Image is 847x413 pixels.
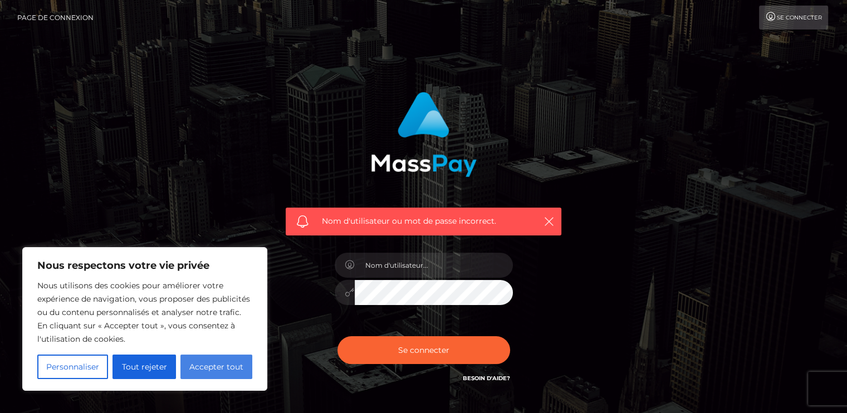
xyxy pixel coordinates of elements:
button: Se connecter [337,336,510,364]
input: Nom d'utilisateur... [355,253,513,278]
font: Se connecter [398,345,449,355]
button: Tout rejeter [112,355,175,379]
div: Nous respectons votre vie privée [22,247,267,391]
font: Nom d'utilisateur ou mot de passe incorrect. [322,216,496,226]
font: Nous utilisons des cookies pour améliorer votre expérience de navigation, vous proposer des publi... [37,281,250,344]
a: Se connecter [759,6,828,29]
img: Connexion MassPay [371,92,477,177]
font: Page de connexion [17,13,94,22]
font: Se connecter [777,14,822,21]
font: Nous respectons votre vie privée [37,259,209,272]
a: Page de connexion [17,6,94,29]
a: Besoin d'aide? [463,375,510,382]
font: Personnaliser [46,362,99,372]
button: Personnaliser [37,355,108,379]
button: Accepter tout [180,355,252,379]
font: Tout rejeter [121,362,167,372]
font: Accepter tout [189,362,243,372]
